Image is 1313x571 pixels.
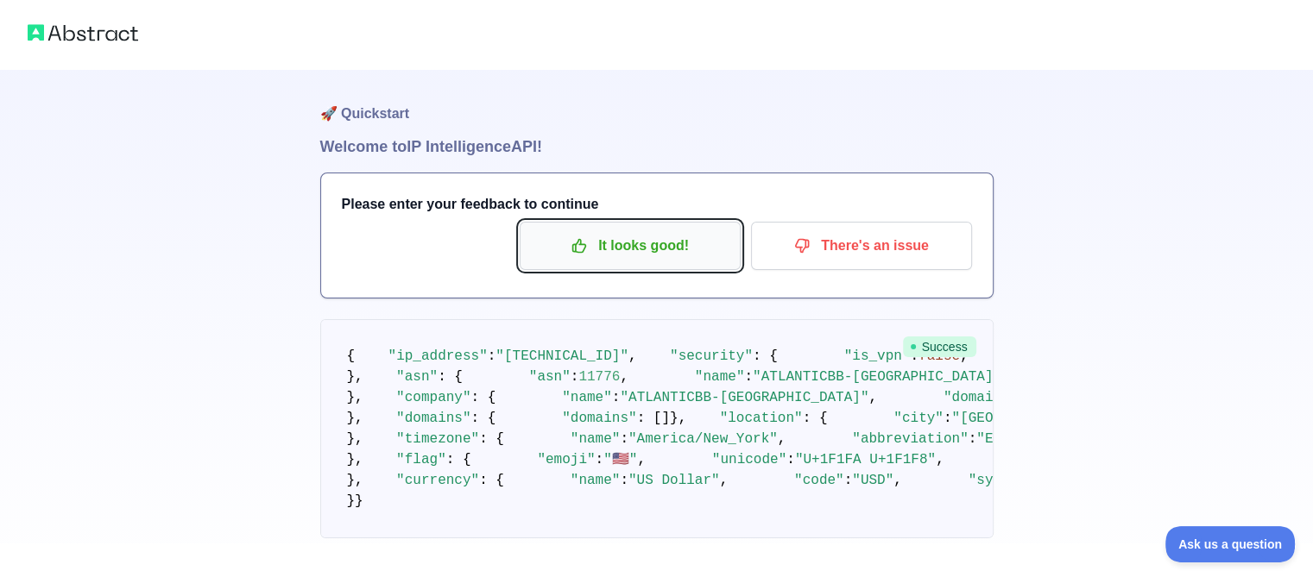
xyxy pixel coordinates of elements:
span: : [612,390,621,405]
span: : { [446,452,471,467]
h1: 🚀 Quickstart [320,69,994,135]
span: "USD" [852,473,893,488]
span: "city" [893,411,944,426]
span: : [488,348,496,364]
span: "symbol" [969,473,1035,488]
span: "ip_address" [388,348,488,364]
span: "emoji" [537,452,595,467]
h3: Please enter your feedback to continue [342,194,972,215]
span: : [969,431,977,447]
span: "🇺🇸" [603,452,637,467]
span: "name" [571,431,621,447]
span: , [628,348,637,364]
button: It looks good! [520,222,741,270]
span: "unicode" [712,452,786,467]
span: Success [903,336,976,357]
button: There's an issue [751,222,972,270]
h1: Welcome to IP Intelligence API! [320,135,994,159]
img: Abstract logo [28,21,138,45]
p: There's an issue [764,231,959,260]
p: It looks good! [533,231,728,260]
span: : [786,452,795,467]
span: "US Dollar" [628,473,720,488]
span: : { [479,473,504,488]
span: : [596,452,604,467]
span: "domains" [562,411,636,426]
span: "domain" [944,390,1010,405]
span: : [] [637,411,670,426]
span: : { [803,411,828,426]
span: "EDT" [976,431,1018,447]
span: "company" [396,390,470,405]
span: "U+1F1FA U+1F1F8" [795,452,936,467]
span: : { [479,431,504,447]
span: "name" [571,473,621,488]
span: "currency" [396,473,479,488]
span: "asn" [529,369,571,385]
span: , [778,431,786,447]
span: "flag" [396,452,446,467]
span: "security" [670,348,753,364]
iframe: Toggle Customer Support [1165,526,1296,562]
span: 11776 [578,369,620,385]
span: , [637,452,646,467]
span: : [620,431,628,447]
span: , [936,452,944,467]
span: : [944,411,952,426]
span: "America/New_York" [628,431,778,447]
span: : { [471,411,496,426]
span: : { [753,348,778,364]
span: "[GEOGRAPHIC_DATA]" [951,411,1108,426]
span: "ATLANTICBB-[GEOGRAPHIC_DATA]" [753,369,1001,385]
span: : [844,473,853,488]
span: { [347,348,356,364]
span: "timezone" [396,431,479,447]
span: "ATLANTICBB-[GEOGRAPHIC_DATA]" [620,390,868,405]
span: "asn" [396,369,438,385]
span: "code" [794,473,844,488]
span: , [868,390,877,405]
span: : [571,369,579,385]
span: "abbreviation" [852,431,968,447]
span: "domains" [396,411,470,426]
span: , [620,369,628,385]
span: : { [438,369,463,385]
span: , [720,473,729,488]
span: "location" [720,411,803,426]
span: "is_vpn" [844,348,911,364]
span: : [620,473,628,488]
span: : { [471,390,496,405]
span: "[TECHNICAL_ID]" [496,348,628,364]
span: "name" [562,390,612,405]
span: : [744,369,753,385]
span: , [893,473,902,488]
span: "name" [695,369,745,385]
